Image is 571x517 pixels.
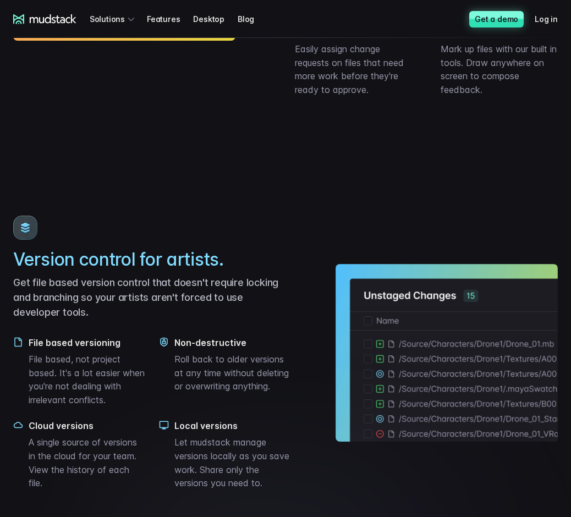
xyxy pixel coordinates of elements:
a: Log in [535,9,571,29]
span: Art team size [145,91,196,100]
h4: File based versioning [29,337,146,348]
p: Roll back to older versions at any time without deleting or overwriting anything. [174,353,292,393]
h4: Local versions [174,420,292,431]
h4: Non-destructive [174,337,292,348]
p: A single source of versions in the cloud for your team. View the history of each file. [29,436,146,490]
input: Work with outsourced artists? [3,200,10,207]
p: Mark up files with our built in tools. Draw anywhere on screen to compose feedback. [441,42,558,97]
div: Solutions [90,9,138,29]
a: Blog [238,9,267,29]
span: Last name [145,1,186,10]
a: Get a demo [469,11,524,28]
a: Features [147,9,193,29]
p: File based, not project based. It's a lot easier when you're not dealing with irrelevant conflicts. [29,353,146,407]
h2: Version control for artists. [13,249,292,271]
p: Let mudstack manage versions locally as you save work. Share only the versions you need to. [174,436,292,490]
span: Work with outsourced artists? [13,199,128,208]
a: mudstack logo [13,14,76,24]
p: Get file based version control that doesn't require locking and branching so your artists aren't ... [13,275,292,320]
span: Job title [145,46,175,55]
a: Desktop [193,9,238,29]
p: Easily assign change requests on files that need more work before they're ready to approve. [295,42,412,97]
img: Unstaged changes interface [336,264,558,442]
h4: Cloud versions [29,420,146,431]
